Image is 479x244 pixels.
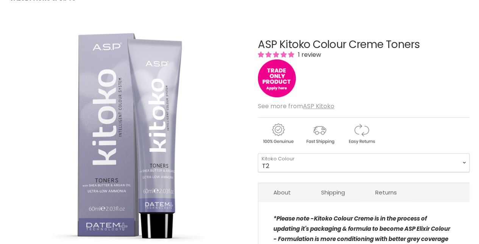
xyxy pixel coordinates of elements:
[258,50,296,59] span: 5.00 stars
[258,183,306,202] a: About
[306,183,360,202] a: Shipping
[341,122,381,145] img: returns.gif
[360,183,412,202] a: Returns
[258,59,296,97] img: tradeonly_small.jpg
[258,39,470,51] h1: ASP Kitoko Colour Creme Toners
[303,102,334,110] a: ASP Kitoko
[300,122,340,145] img: shipping.gif
[296,50,321,59] span: 1 review
[258,102,334,110] span: See more from
[258,122,298,145] img: genuine.gif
